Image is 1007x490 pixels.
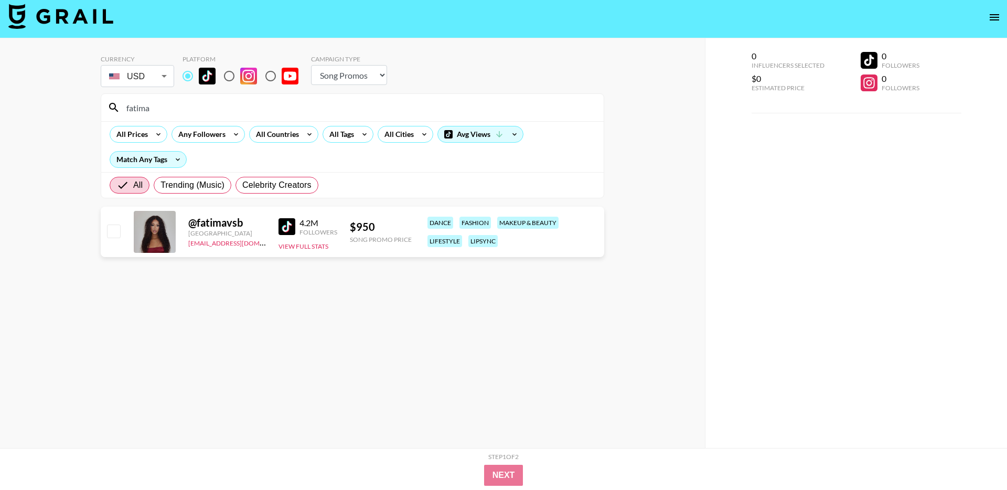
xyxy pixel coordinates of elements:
[133,179,143,191] span: All
[188,237,294,247] a: [EMAIL_ADDRESS][DOMAIN_NAME]
[752,61,824,69] div: Influencers Selected
[955,438,994,477] iframe: Drift Widget Chat Controller
[350,236,412,243] div: Song Promo Price
[172,126,228,142] div: Any Followers
[103,67,172,86] div: USD
[311,55,387,63] div: Campaign Type
[250,126,301,142] div: All Countries
[459,217,491,229] div: fashion
[240,68,257,84] img: Instagram
[378,126,416,142] div: All Cities
[438,126,523,142] div: Avg Views
[323,126,356,142] div: All Tags
[427,235,462,247] div: lifestyle
[484,465,523,486] button: Next
[278,242,328,250] button: View Full Stats
[242,179,312,191] span: Celebrity Creators
[101,55,174,63] div: Currency
[882,73,919,84] div: 0
[350,220,412,233] div: $ 950
[488,453,519,461] div: Step 1 of 2
[984,7,1005,28] button: open drawer
[110,126,150,142] div: All Prices
[8,4,113,29] img: Grail Talent
[188,229,266,237] div: [GEOGRAPHIC_DATA]
[110,152,186,167] div: Match Any Tags
[183,55,307,63] div: Platform
[160,179,224,191] span: Trending (Music)
[120,99,597,116] input: Search by User Name
[882,51,919,61] div: 0
[199,68,216,84] img: TikTok
[278,218,295,235] img: TikTok
[299,218,337,228] div: 4.2M
[299,228,337,236] div: Followers
[188,216,266,229] div: @ fatimavsb
[882,61,919,69] div: Followers
[752,51,824,61] div: 0
[468,235,498,247] div: lipsync
[497,217,559,229] div: makeup & beauty
[427,217,453,229] div: dance
[882,84,919,92] div: Followers
[282,68,298,84] img: YouTube
[752,73,824,84] div: $0
[752,84,824,92] div: Estimated Price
